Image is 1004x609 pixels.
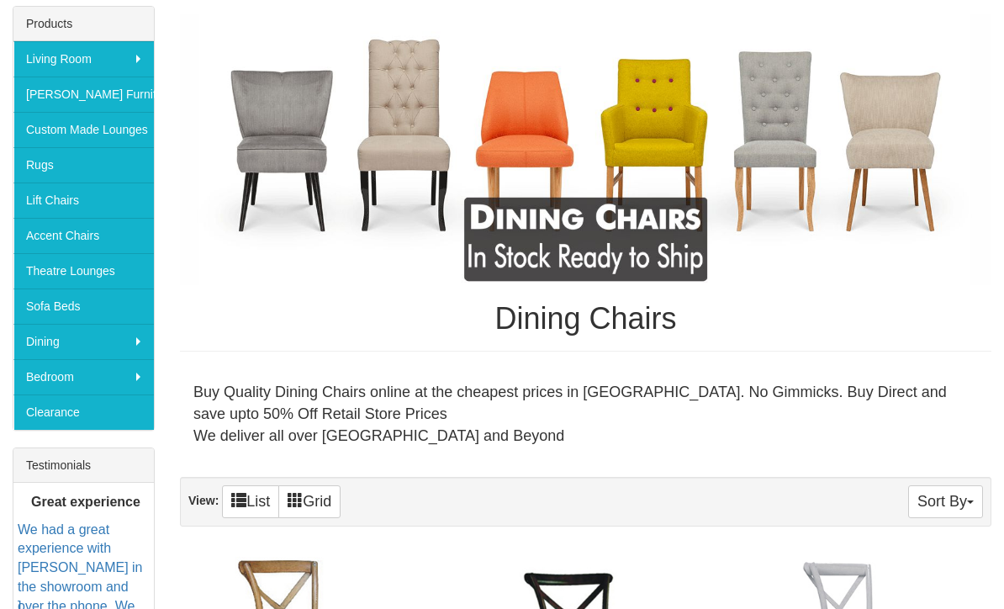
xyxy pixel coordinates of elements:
[13,77,154,112] a: [PERSON_NAME] Furniture
[13,289,154,324] a: Sofa Beds
[13,7,154,41] div: Products
[13,395,154,430] a: Clearance
[908,485,983,518] button: Sort By
[13,183,154,218] a: Lift Chairs
[31,495,140,509] b: Great experience
[278,485,341,518] a: Grid
[180,14,991,285] img: Dining Chairs
[188,494,219,507] strong: View:
[13,448,154,483] div: Testimonials
[13,147,154,183] a: Rugs
[13,324,154,359] a: Dining
[13,112,154,147] a: Custom Made Lounges
[180,302,991,336] h1: Dining Chairs
[13,253,154,289] a: Theatre Lounges
[13,41,154,77] a: Living Room
[13,218,154,253] a: Accent Chairs
[222,485,279,518] a: List
[180,368,991,460] div: Buy Quality Dining Chairs online at the cheapest prices in [GEOGRAPHIC_DATA]. No Gimmicks. Buy Di...
[13,359,154,395] a: Bedroom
